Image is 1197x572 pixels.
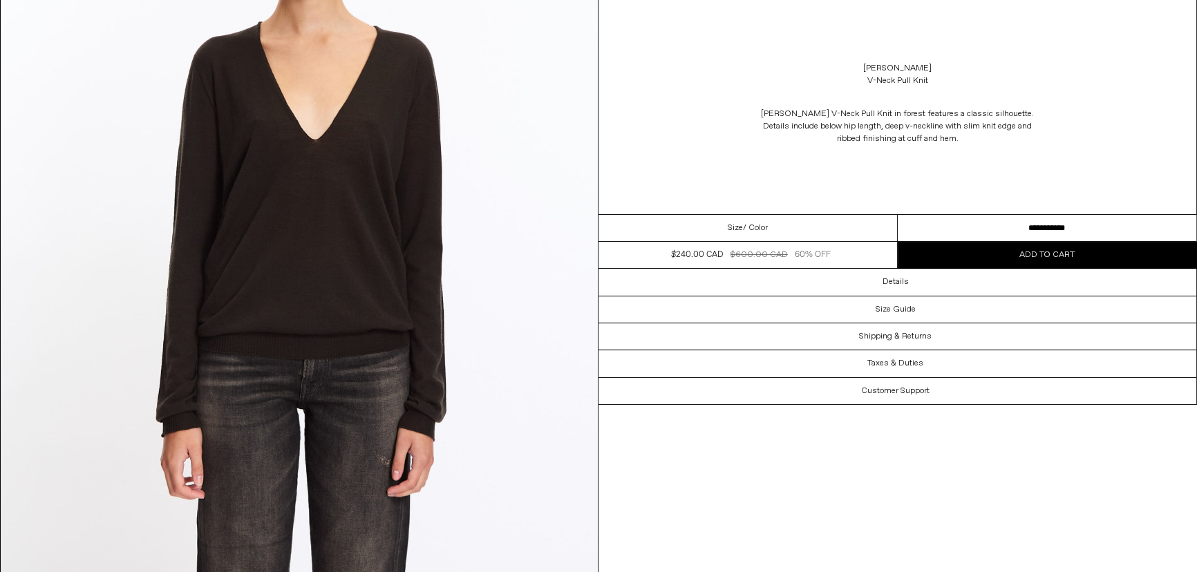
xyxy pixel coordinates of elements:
[867,359,923,368] h3: Taxes & Duties
[731,249,788,261] div: $600.00 CAD
[876,305,916,314] h3: Size Guide
[1019,249,1075,260] span: Add to cart
[867,75,928,87] div: V-Neck Pull Knit
[671,249,723,261] div: $240.00 CAD
[883,277,909,287] h3: Details
[795,249,831,261] div: 60% OFF
[859,332,932,341] h3: Shipping & Returns
[743,222,768,234] span: / Color
[861,386,930,396] h3: Customer Support
[863,62,932,75] a: [PERSON_NAME]
[760,101,1036,152] p: [PERSON_NAME] V-Neck Pull Knit in forest features a classic silhouette. Details include below hip...
[728,222,743,234] span: Size
[898,242,1197,268] button: Add to cart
